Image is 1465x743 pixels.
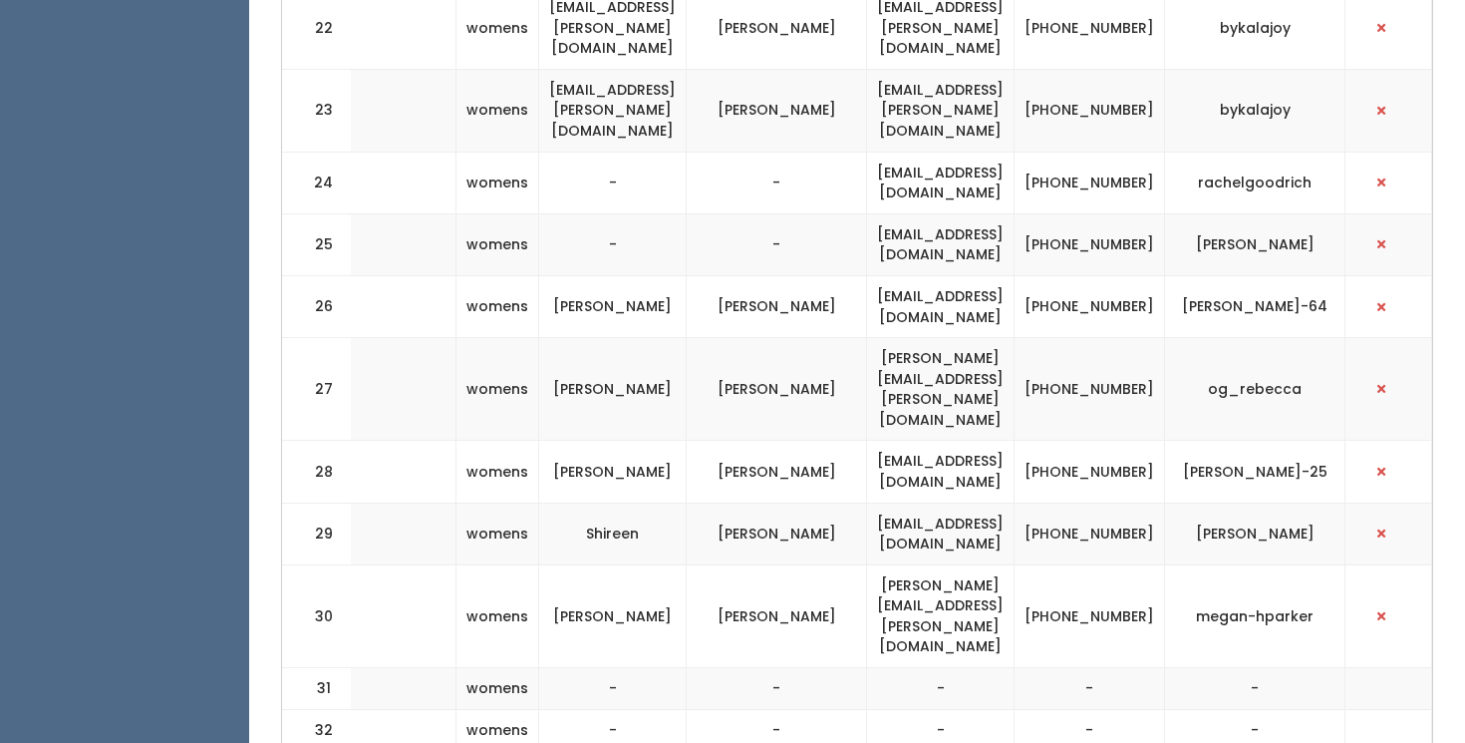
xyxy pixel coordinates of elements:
[456,441,539,503] td: womens
[687,152,867,213] td: -
[867,213,1015,275] td: [EMAIL_ADDRESS][DOMAIN_NAME]
[1015,668,1165,710] td: -
[539,564,687,667] td: [PERSON_NAME]
[539,441,687,503] td: [PERSON_NAME]
[456,275,539,337] td: womens
[1165,441,1345,503] td: [PERSON_NAME]-25
[1165,503,1345,564] td: [PERSON_NAME]
[687,564,867,667] td: [PERSON_NAME]
[282,152,352,213] td: 24
[1165,668,1345,710] td: -
[1165,275,1345,337] td: [PERSON_NAME]-64
[867,503,1015,564] td: [EMAIL_ADDRESS][DOMAIN_NAME]
[282,441,352,503] td: 28
[867,441,1015,503] td: [EMAIL_ADDRESS][DOMAIN_NAME]
[456,213,539,275] td: womens
[282,213,352,275] td: 25
[456,503,539,564] td: womens
[456,564,539,667] td: womens
[687,213,867,275] td: -
[867,668,1015,710] td: -
[539,213,687,275] td: -
[456,668,539,710] td: womens
[282,668,352,710] td: 31
[1015,503,1165,564] td: [PHONE_NUMBER]
[456,338,539,441] td: womens
[1015,564,1165,667] td: [PHONE_NUMBER]
[1015,275,1165,337] td: [PHONE_NUMBER]
[1015,213,1165,275] td: [PHONE_NUMBER]
[687,668,867,710] td: -
[282,338,352,441] td: 27
[282,69,352,152] td: 23
[687,275,867,337] td: [PERSON_NAME]
[867,275,1015,337] td: [EMAIL_ADDRESS][DOMAIN_NAME]
[1165,338,1345,441] td: og_rebecca
[456,152,539,213] td: womens
[539,275,687,337] td: [PERSON_NAME]
[687,503,867,564] td: [PERSON_NAME]
[282,275,352,337] td: 26
[687,441,867,503] td: [PERSON_NAME]
[1015,152,1165,213] td: [PHONE_NUMBER]
[867,338,1015,441] td: [PERSON_NAME][EMAIL_ADDRESS][PERSON_NAME][DOMAIN_NAME]
[282,503,352,564] td: 29
[539,152,687,213] td: -
[1015,338,1165,441] td: [PHONE_NUMBER]
[1165,213,1345,275] td: [PERSON_NAME]
[539,69,687,152] td: [EMAIL_ADDRESS][PERSON_NAME][DOMAIN_NAME]
[687,338,867,441] td: [PERSON_NAME]
[1165,564,1345,667] td: megan-hparker
[1015,441,1165,503] td: [PHONE_NUMBER]
[1165,152,1345,213] td: rachelgoodrich
[539,668,687,710] td: -
[456,69,539,152] td: womens
[867,152,1015,213] td: [EMAIL_ADDRESS][DOMAIN_NAME]
[539,338,687,441] td: [PERSON_NAME]
[687,69,867,152] td: [PERSON_NAME]
[867,69,1015,152] td: [EMAIL_ADDRESS][PERSON_NAME][DOMAIN_NAME]
[1165,69,1345,152] td: bykalajoy
[867,564,1015,667] td: [PERSON_NAME][EMAIL_ADDRESS][PERSON_NAME][DOMAIN_NAME]
[539,503,687,564] td: Shireen
[282,564,352,667] td: 30
[1015,69,1165,152] td: [PHONE_NUMBER]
